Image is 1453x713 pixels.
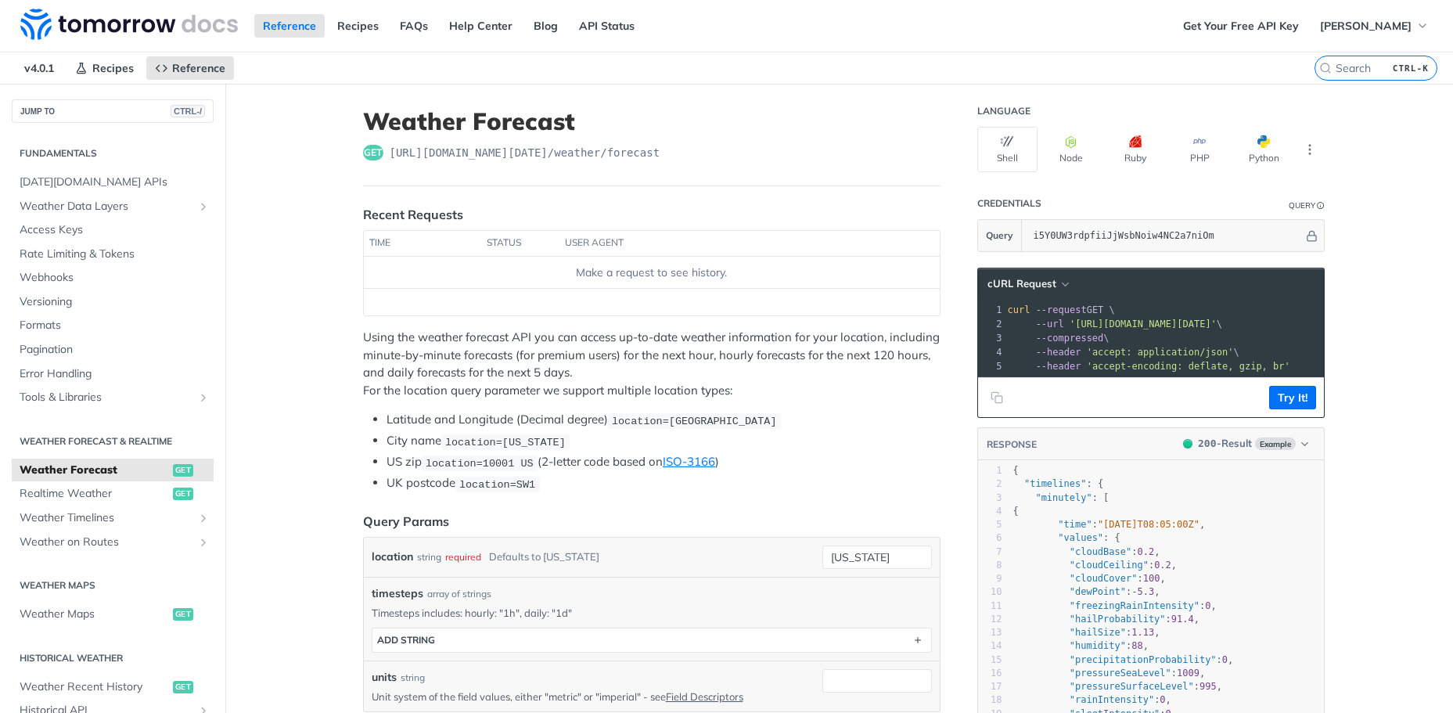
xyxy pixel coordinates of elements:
span: get [173,608,193,621]
span: "pressureSurfaceLevel" [1070,681,1194,692]
span: Tools & Libraries [20,390,193,405]
button: Show subpages for Tools & Libraries [197,391,210,404]
a: Versioning [12,290,214,314]
div: 1 [978,464,1002,477]
svg: Search [1319,62,1332,74]
div: 16 [978,667,1002,680]
div: Recent Requests [363,205,463,224]
span: 5.3 [1137,586,1154,597]
span: GET \ [1008,304,1115,315]
i: Information [1317,202,1325,210]
a: Recipes [67,56,142,80]
span: : [ [1013,492,1110,503]
a: Weather Recent Historyget [12,675,214,699]
div: Language [977,105,1030,117]
h1: Weather Forecast [363,107,940,135]
span: get [173,681,193,693]
span: : , [1013,519,1206,530]
span: Recipes [92,61,134,75]
label: units [372,669,397,686]
a: Reference [254,14,325,38]
span: --compressed [1036,333,1104,344]
span: '[URL][DOMAIN_NAME][DATE]' [1070,319,1217,329]
span: --request [1036,304,1087,315]
button: Copy to clipboard [986,386,1008,409]
span: curl [1008,304,1030,315]
div: Query Params [363,512,449,531]
a: Weather on RoutesShow subpages for Weather on Routes [12,531,214,554]
div: 8 [978,559,1002,572]
span: Formats [20,318,210,333]
button: cURL Request [982,276,1074,292]
a: ISO-3166 [663,454,715,469]
div: Query [1289,200,1315,211]
a: Help Center [441,14,521,38]
div: 3 [978,492,1002,505]
span: Versioning [20,294,210,310]
a: Get Your Free API Key [1174,14,1307,38]
button: Show subpages for Weather Data Layers [197,200,210,213]
span: : , [1013,586,1160,597]
span: --header [1036,347,1081,358]
p: Unit system of the field values, either "metric" or "imperial" - see [372,690,816,704]
span: Reference [172,61,225,75]
button: Show subpages for Weather Timelines [197,512,210,524]
span: 88 [1131,640,1142,651]
a: [DATE][DOMAIN_NAME] APIs [12,171,214,194]
span: Query [986,229,1013,243]
button: Ruby [1106,127,1166,172]
span: : , [1013,654,1234,665]
span: Webhooks [20,270,210,286]
div: string [401,671,425,685]
a: Weather Data LayersShow subpages for Weather Data Layers [12,195,214,218]
span: { [1013,465,1019,476]
svg: More ellipsis [1303,142,1317,157]
button: More Languages [1298,138,1322,161]
span: : { [1013,532,1120,543]
span: Rate Limiting & Tokens [20,247,210,262]
div: QueryInformation [1289,200,1325,211]
li: UK postcode [387,474,940,492]
span: : , [1013,668,1206,679]
button: Node [1041,127,1102,172]
span: Weather Forecast [20,463,169,478]
a: Error Handling [12,362,214,386]
span: 0 [1222,654,1228,665]
a: Access Keys [12,218,214,242]
span: 0 [1160,694,1165,705]
kbd: CTRL-K [1389,60,1433,76]
div: 18 [978,693,1002,707]
span: Pagination [20,342,210,358]
span: "values" [1058,532,1103,543]
div: 5 [978,518,1002,531]
div: 9 [978,572,1002,585]
span: --header [1036,361,1081,372]
div: 5 [978,359,1005,373]
span: 1.13 [1131,627,1154,638]
span: 200 [1183,439,1192,448]
button: 200200-ResultExample [1175,436,1315,452]
span: - [1131,586,1137,597]
th: status [481,231,559,256]
h2: Weather Maps [12,578,214,592]
span: Error Handling [20,366,210,382]
div: 10 [978,585,1002,599]
span: : , [1013,681,1222,692]
span: "minutely" [1035,492,1092,503]
li: US zip (2-letter code based on ) [387,453,940,471]
button: RESPONSE [986,437,1038,452]
span: 0.2 [1154,560,1171,571]
div: 7 [978,546,1002,559]
p: Timesteps includes: hourly: "1h", daily: "1d" [372,606,932,620]
p: Using the weather forecast API you can access up-to-date weather information for your location, i... [363,329,940,399]
span: v4.0.1 [16,56,63,80]
span: "cloudCover" [1070,573,1138,584]
th: user agent [559,231,908,256]
button: Query [978,220,1022,251]
span: 0.2 [1137,546,1154,557]
span: "pressureSeaLevel" [1070,668,1171,679]
span: Access Keys [20,222,210,238]
span: "cloudBase" [1070,546,1131,557]
span: Weather Maps [20,607,169,622]
span: "precipitationProbability" [1070,654,1217,665]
